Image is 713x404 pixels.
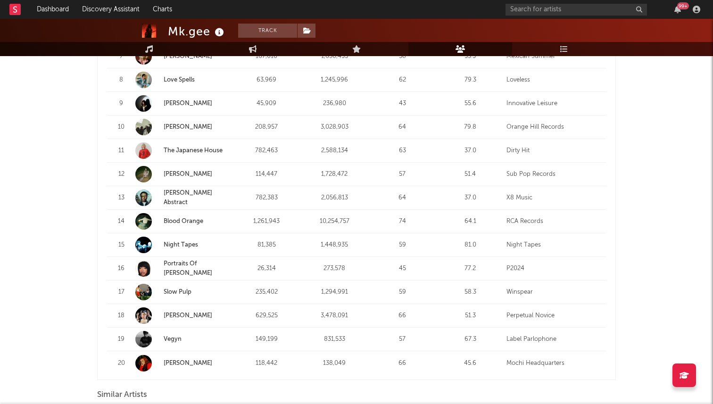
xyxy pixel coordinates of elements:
[235,240,298,250] div: 81,385
[112,288,131,297] div: 17
[439,264,502,273] div: 77.2
[235,311,298,321] div: 629,525
[303,193,366,203] div: 2,056,813
[164,360,212,366] a: [PERSON_NAME]
[135,213,230,230] a: Blood Orange
[371,193,434,203] div: 64
[135,307,230,324] a: [PERSON_NAME]
[164,261,212,276] a: Portraits Of [PERSON_NAME]
[439,99,502,108] div: 55.6
[235,170,298,179] div: 114,447
[235,335,298,344] div: 149,199
[506,193,601,203] div: X8 Music
[235,99,298,108] div: 45,909
[506,264,601,273] div: P2024
[164,148,223,154] a: The Japanese House
[506,123,601,132] div: Orange Hill Records
[371,146,434,156] div: 63
[506,4,647,16] input: Search for artists
[371,335,434,344] div: 57
[371,75,434,85] div: 62
[164,242,198,248] a: Night Tapes
[506,75,601,85] div: Loveless
[303,123,366,132] div: 3,028,903
[135,119,230,135] a: [PERSON_NAME]
[439,311,502,321] div: 51.3
[112,75,131,85] div: 8
[303,335,366,344] div: 831,533
[164,124,212,130] a: [PERSON_NAME]
[303,288,366,297] div: 1,294,991
[135,142,230,159] a: The Japanese House
[506,311,601,321] div: Perpetual Novice
[112,311,131,321] div: 18
[506,240,601,250] div: Night Tapes
[303,217,366,226] div: 10,254,757
[235,146,298,156] div: 782,463
[439,146,502,156] div: 37.0
[235,123,298,132] div: 208,957
[112,335,131,344] div: 19
[506,288,601,297] div: Winspear
[506,52,601,61] div: Mexican Summer
[371,217,434,226] div: 74
[303,75,366,85] div: 1,245,996
[439,335,502,344] div: 67.3
[135,189,230,207] a: [PERSON_NAME] Abstract
[235,193,298,203] div: 782,383
[439,193,502,203] div: 37.0
[164,100,212,107] a: [PERSON_NAME]
[371,359,434,368] div: 66
[112,240,131,250] div: 15
[235,217,298,226] div: 1,261,943
[97,389,147,401] span: Similar Artists
[439,217,502,226] div: 64.1
[303,359,366,368] div: 138,049
[371,170,434,179] div: 57
[135,259,230,278] a: Portraits Of [PERSON_NAME]
[164,336,182,342] a: Vegyn
[135,72,230,88] a: Love Spells
[506,359,601,368] div: Mochi Headquarters
[506,217,601,226] div: RCA Records
[135,95,230,112] a: [PERSON_NAME]
[135,355,230,371] a: [PERSON_NAME]
[371,52,434,61] div: 58
[677,2,689,9] div: 99 +
[235,52,298,61] div: 167,010
[112,359,131,368] div: 20
[303,264,366,273] div: 273,578
[303,170,366,179] div: 1,728,472
[439,123,502,132] div: 79.8
[112,52,131,61] div: 7
[506,335,601,344] div: Label Parlophone
[371,99,434,108] div: 43
[164,218,203,224] a: Blood Orange
[112,123,131,132] div: 10
[135,237,230,253] a: Night Tapes
[112,146,131,156] div: 11
[439,359,502,368] div: 45.6
[506,146,601,156] div: Dirty Hit
[303,99,366,108] div: 236,980
[112,99,131,108] div: 9
[238,24,297,38] button: Track
[168,24,226,39] div: Mk.gee
[135,284,230,300] a: Slow Pulp
[112,264,131,273] div: 16
[135,48,230,65] a: [PERSON_NAME]
[235,264,298,273] div: 26,314
[235,288,298,297] div: 235,402
[135,331,230,347] a: Vegyn
[371,264,434,273] div: 45
[164,77,195,83] a: Love Spells
[135,166,230,182] a: [PERSON_NAME]
[112,170,131,179] div: 12
[439,75,502,85] div: 79.3
[164,190,212,206] a: [PERSON_NAME] Abstract
[164,53,212,59] a: [PERSON_NAME]
[164,289,191,295] a: Slow Pulp
[112,217,131,226] div: 14
[506,99,601,108] div: Innovative Leisure
[164,171,212,177] a: [PERSON_NAME]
